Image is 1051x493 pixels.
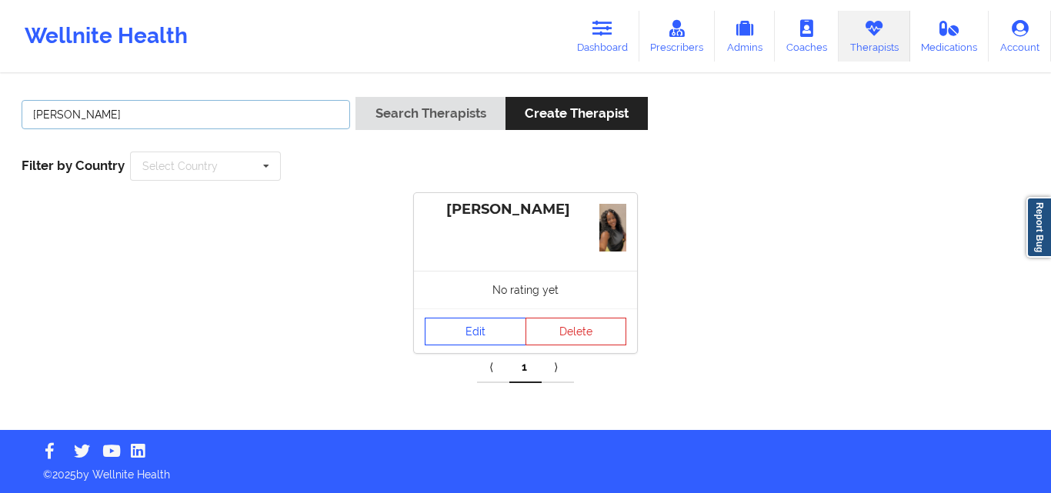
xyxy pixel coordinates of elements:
[477,352,574,383] div: Pagination Navigation
[22,100,350,129] input: Search Keywords
[542,352,574,383] a: Next item
[599,204,626,251] img: 58F0BA03-6E90-405D-BC7F-39CA5232D845.jpeg
[525,318,627,345] button: Delete
[22,158,125,173] span: Filter by Country
[414,271,637,308] div: No rating yet
[32,456,1019,482] p: © 2025 by Wellnite Health
[910,11,989,62] a: Medications
[425,318,526,345] a: Edit
[715,11,775,62] a: Admins
[477,352,509,383] a: Previous item
[142,161,218,172] div: Select Country
[639,11,716,62] a: Prescribers
[1026,197,1051,258] a: Report Bug
[355,97,505,130] button: Search Therapists
[839,11,910,62] a: Therapists
[425,201,626,218] div: [PERSON_NAME]
[775,11,839,62] a: Coaches
[509,352,542,383] a: 1
[566,11,639,62] a: Dashboard
[989,11,1051,62] a: Account
[505,97,648,130] button: Create Therapist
